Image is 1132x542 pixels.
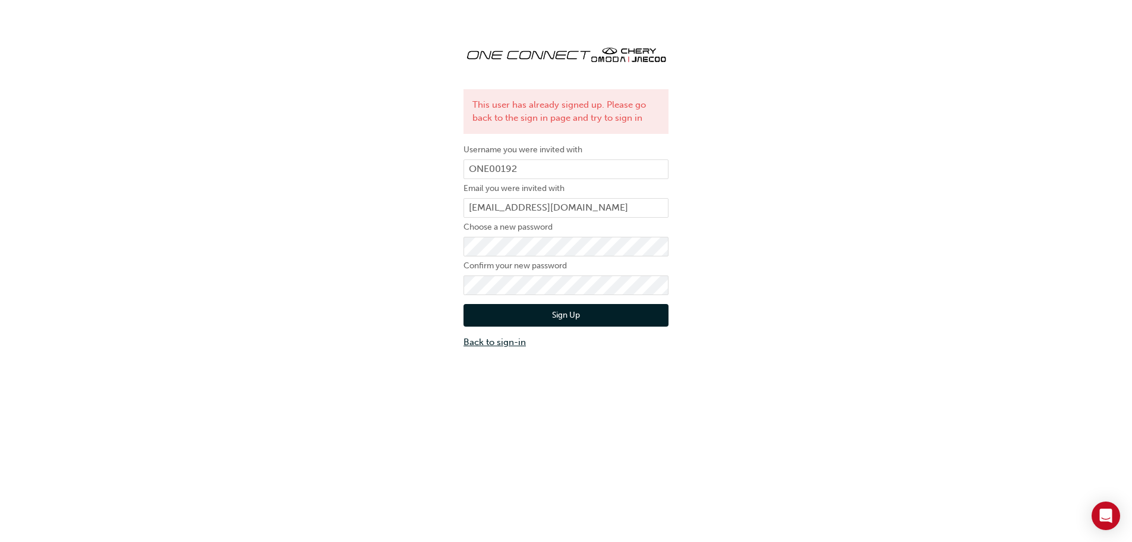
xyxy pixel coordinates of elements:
[463,159,669,180] input: Username
[1092,502,1120,530] div: Open Intercom Messenger
[463,143,669,157] label: Username you were invited with
[463,336,669,349] a: Back to sign-in
[463,36,669,71] img: oneconnect
[463,89,669,134] div: This user has already signed up. Please go back to the sign in page and try to sign in
[463,304,669,327] button: Sign Up
[463,220,669,234] label: Choose a new password
[463,181,669,196] label: Email you were invited with
[463,259,669,273] label: Confirm your new password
